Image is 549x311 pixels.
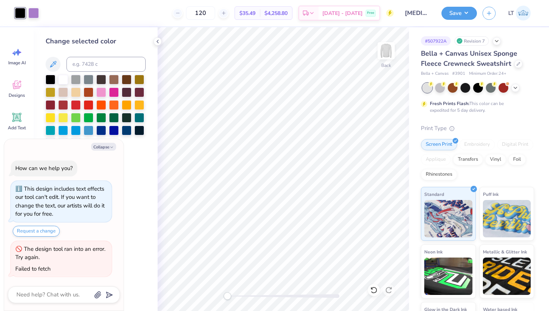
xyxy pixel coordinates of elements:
div: This color can be expedited for 5 day delivery. [430,100,522,114]
button: Collapse [91,143,116,151]
img: Metallic & Glitter Ink [483,258,531,295]
img: Puff Ink [483,200,531,237]
span: # 3901 [452,71,465,77]
span: $4,258.80 [264,9,288,17]
span: Designs [9,92,25,98]
div: The design tool ran into an error. Try again. [15,245,105,261]
button: Request a change [13,226,60,237]
span: Standard [424,190,444,198]
span: [DATE] - [DATE] [322,9,363,17]
div: How can we help you? [15,164,73,172]
input: – – [186,6,215,20]
span: Puff Ink [483,190,499,198]
div: Vinyl [485,154,506,165]
img: Lauren Thompson [516,6,531,21]
span: Image AI [8,60,26,66]
div: Applique [421,154,451,165]
div: Failed to fetch [15,265,51,272]
div: Print Type [421,124,534,133]
span: Minimum Order: 24 + [469,71,506,77]
div: Digital Print [497,139,533,150]
img: Standard [424,200,472,237]
img: Back [379,43,394,58]
input: Untitled Design [399,6,436,21]
div: Rhinestones [421,169,457,180]
span: Neon Ink [424,248,443,256]
div: Change selected color [46,36,146,46]
div: This design includes text effects our tool can't edit. If you want to change the text, our artist... [15,185,105,218]
span: Bella + Canvas [421,71,449,77]
div: Back [381,62,391,69]
span: Free [367,10,374,16]
span: Metallic & Glitter Ink [483,248,527,256]
input: e.g. 7428 c [66,57,146,72]
strong: Fresh Prints Flash: [430,101,469,107]
span: $35.49 [239,9,255,17]
div: Embroidery [459,139,495,150]
div: Screen Print [421,139,457,150]
div: Foil [508,154,526,165]
img: Neon Ink [424,258,472,295]
span: Add Text [8,125,26,131]
div: Accessibility label [224,292,231,300]
a: LT [505,6,534,21]
div: Transfers [453,154,483,165]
